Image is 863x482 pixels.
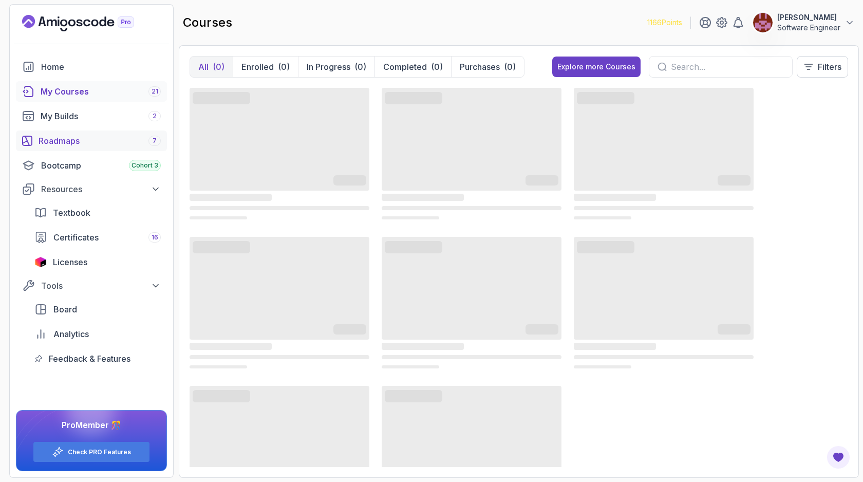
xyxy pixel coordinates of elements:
[190,237,369,340] span: ‌
[431,61,443,73] div: (0)
[190,86,369,223] div: card loading ui
[16,131,167,151] a: roadmaps
[333,326,366,335] span: ‌
[68,448,131,456] a: Check PRO Features
[28,252,167,272] a: licenses
[183,14,232,31] h2: courses
[53,328,89,340] span: Analytics
[16,57,167,77] a: home
[190,206,369,210] span: ‌
[574,235,754,372] div: card loading ui
[28,324,167,344] a: analytics
[574,216,631,219] span: ‌
[574,86,754,223] div: card loading ui
[298,57,374,77] button: In Progress(0)
[28,299,167,320] a: board
[41,110,161,122] div: My Builds
[53,231,99,244] span: Certificates
[190,216,247,219] span: ‌
[41,280,161,292] div: Tools
[382,216,439,219] span: ‌
[577,243,634,251] span: ‌
[574,355,754,359] span: ‌
[777,12,840,23] p: [PERSON_NAME]
[307,61,350,73] p: In Progress
[152,233,158,242] span: 16
[382,355,561,359] span: ‌
[278,61,290,73] div: (0)
[526,326,558,335] span: ‌
[718,326,751,335] span: ‌
[241,61,274,73] p: Enrolled
[16,180,167,198] button: Resources
[41,85,161,98] div: My Courses
[190,194,272,201] span: ‌
[152,87,158,96] span: 21
[28,227,167,248] a: certificates
[382,343,464,350] span: ‌
[818,61,841,73] p: Filters
[53,303,77,316] span: Board
[16,106,167,126] a: builds
[382,206,561,210] span: ‌
[41,183,161,195] div: Resources
[552,57,641,77] button: Explore more Courses
[233,57,298,77] button: Enrolled(0)
[382,194,464,201] span: ‌
[153,137,157,145] span: 7
[382,86,561,223] div: card loading ui
[557,62,635,72] div: Explore more Courses
[753,12,855,33] button: user profile image[PERSON_NAME]Software Engineer
[718,177,751,186] span: ‌
[526,177,558,186] span: ‌
[190,343,272,350] span: ‌
[797,56,848,78] button: Filters
[193,243,250,251] span: ‌
[190,365,247,368] span: ‌
[28,202,167,223] a: textbook
[213,61,224,73] div: (0)
[574,194,656,201] span: ‌
[382,365,439,368] span: ‌
[383,61,427,73] p: Completed
[574,365,631,368] span: ‌
[574,88,754,191] span: ‌
[374,57,451,77] button: Completed(0)
[382,237,561,340] span: ‌
[28,348,167,369] a: feedback
[33,441,150,462] button: Check PRO Features
[190,57,233,77] button: All(0)
[382,235,561,372] div: card loading ui
[193,94,250,102] span: ‌
[826,445,851,470] button: Open Feedback Button
[190,235,369,372] div: card loading ui
[34,257,47,267] img: jetbrains icon
[333,177,366,186] span: ‌
[22,15,158,31] a: Landing page
[574,237,754,340] span: ‌
[385,392,442,400] span: ‌
[41,61,161,73] div: Home
[753,13,773,32] img: user profile image
[671,61,784,73] input: Search...
[198,61,209,73] p: All
[39,135,161,147] div: Roadmaps
[16,81,167,102] a: courses
[451,57,524,77] button: Purchases(0)
[385,243,442,251] span: ‌
[41,159,161,172] div: Bootcamp
[190,88,369,191] span: ‌
[777,23,840,33] p: Software Engineer
[577,94,634,102] span: ‌
[382,88,561,191] span: ‌
[53,207,90,219] span: Textbook
[16,155,167,176] a: bootcamp
[49,353,130,365] span: Feedback & Features
[460,61,500,73] p: Purchases
[193,392,250,400] span: ‌
[53,256,87,268] span: Licenses
[574,343,656,350] span: ‌
[16,276,167,295] button: Tools
[190,355,369,359] span: ‌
